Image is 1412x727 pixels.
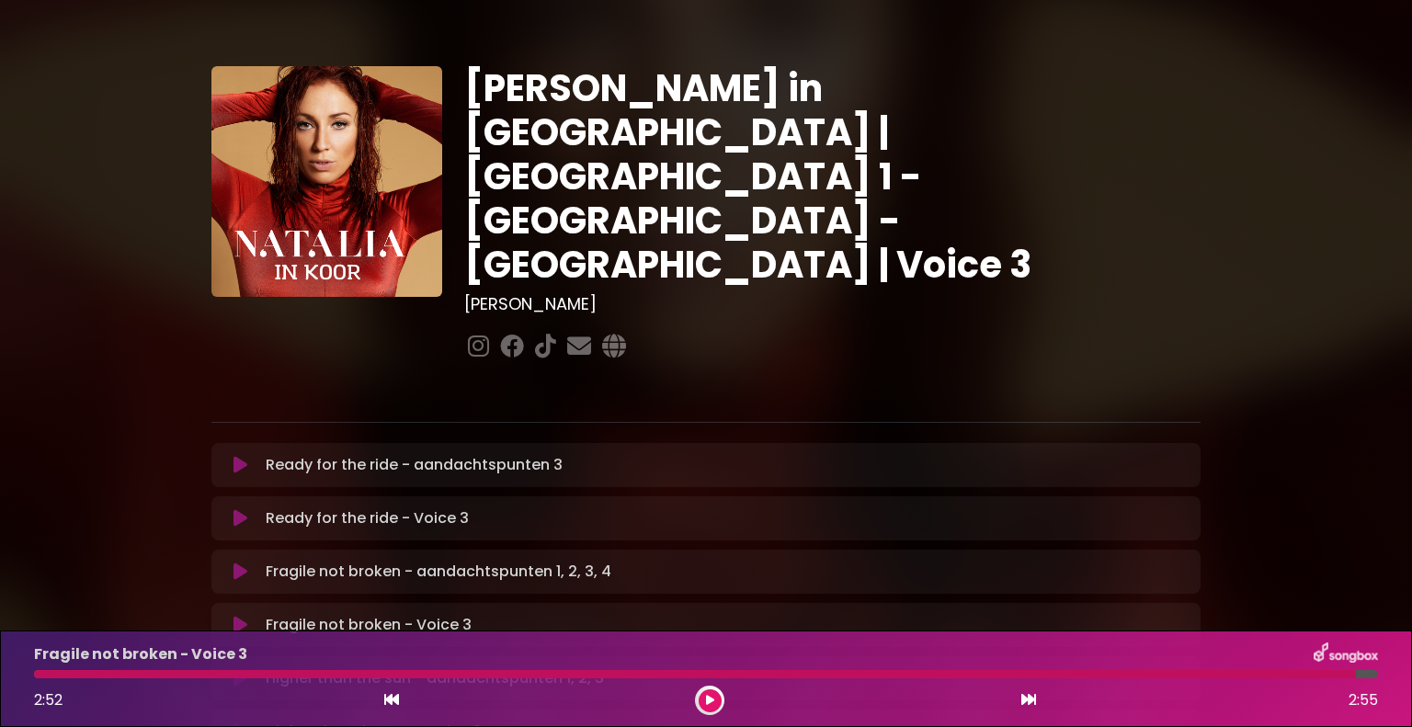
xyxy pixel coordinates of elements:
p: Ready for the ride - aandachtspunten 3 [266,454,563,476]
h3: [PERSON_NAME] [464,294,1201,314]
p: Fragile not broken - aandachtspunten 1, 2, 3, 4 [266,561,611,583]
span: 2:52 [34,689,63,710]
img: songbox-logo-white.png [1314,642,1378,666]
img: YTVS25JmS9CLUqXqkEhs [211,66,442,297]
h1: [PERSON_NAME] in [GEOGRAPHIC_DATA] | [GEOGRAPHIC_DATA] 1 - [GEOGRAPHIC_DATA] - [GEOGRAPHIC_DATA] ... [464,66,1201,287]
p: Fragile not broken - Voice 3 [34,643,247,665]
p: Fragile not broken - Voice 3 [266,614,472,636]
span: 2:55 [1349,689,1378,711]
p: Ready for the ride - Voice 3 [266,507,469,529]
